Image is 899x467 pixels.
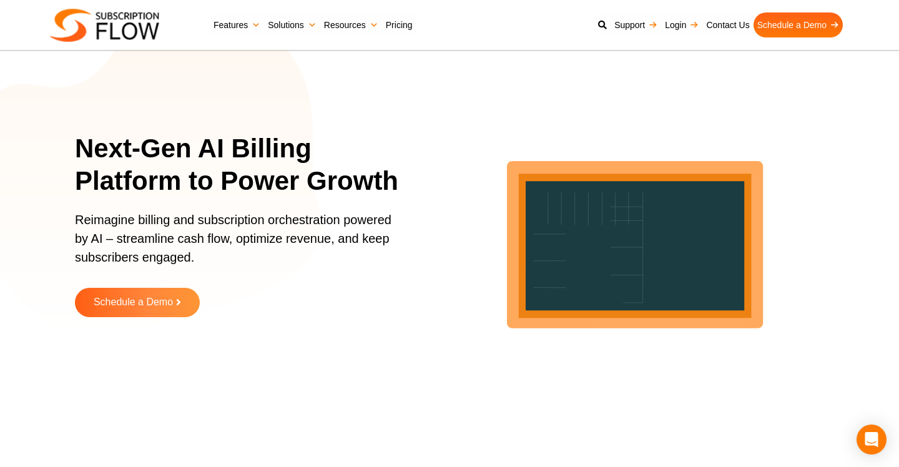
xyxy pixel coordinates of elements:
h1: Next-Gen AI Billing Platform to Power Growth [75,132,415,198]
a: Support [611,12,661,37]
a: Features [210,12,264,37]
a: Schedule a Demo [754,12,843,37]
a: Schedule a Demo [75,288,200,317]
p: Reimagine billing and subscription orchestration powered by AI – streamline cash flow, optimize r... [75,210,400,279]
span: Schedule a Demo [94,297,173,308]
a: Solutions [264,12,320,37]
a: Contact Us [702,12,753,37]
a: Resources [320,12,382,37]
a: Login [661,12,702,37]
a: Pricing [382,12,416,37]
img: Subscriptionflow [50,9,159,42]
div: Open Intercom Messenger [857,425,887,455]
